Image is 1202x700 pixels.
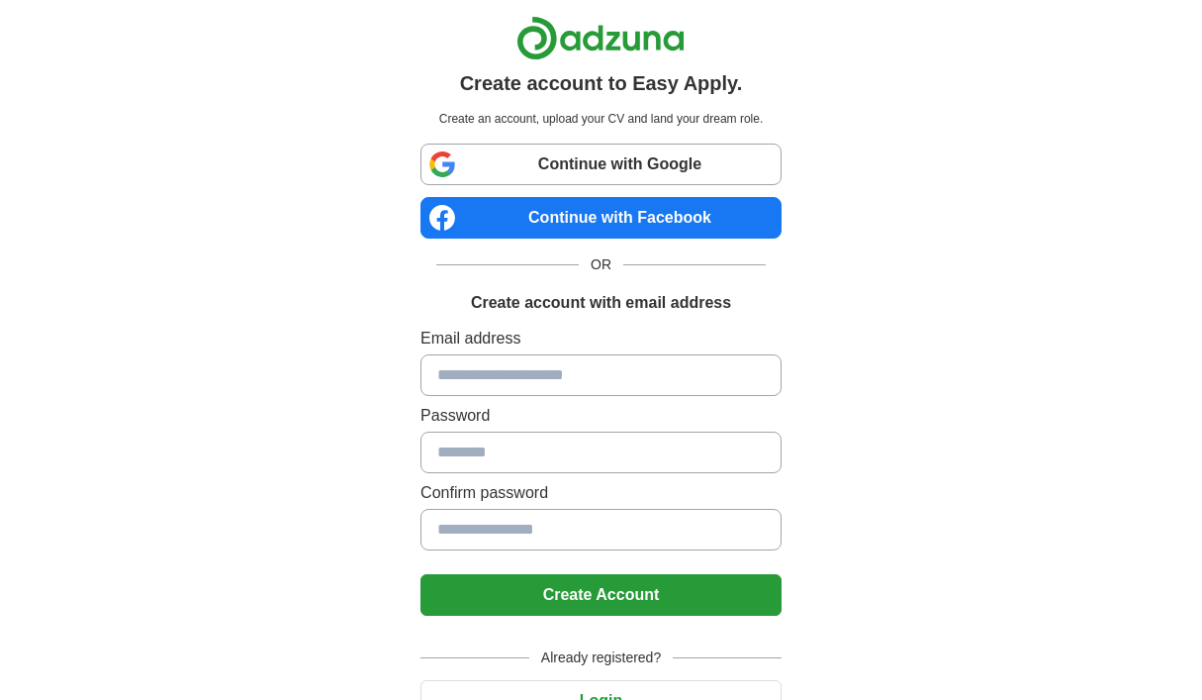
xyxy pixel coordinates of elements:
h1: Create account with email address [471,291,731,315]
h1: Create account to Easy Apply. [460,68,743,98]
a: Continue with Google [420,144,782,185]
p: Create an account, upload your CV and land your dream role. [424,110,778,128]
a: Continue with Facebook [420,197,782,239]
label: Confirm password [420,481,782,505]
label: Email address [420,327,782,350]
span: Already registered? [529,648,673,668]
button: Create Account [420,574,782,616]
img: Adzuna logo [516,16,685,60]
span: OR [579,254,623,275]
label: Password [420,404,782,428]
